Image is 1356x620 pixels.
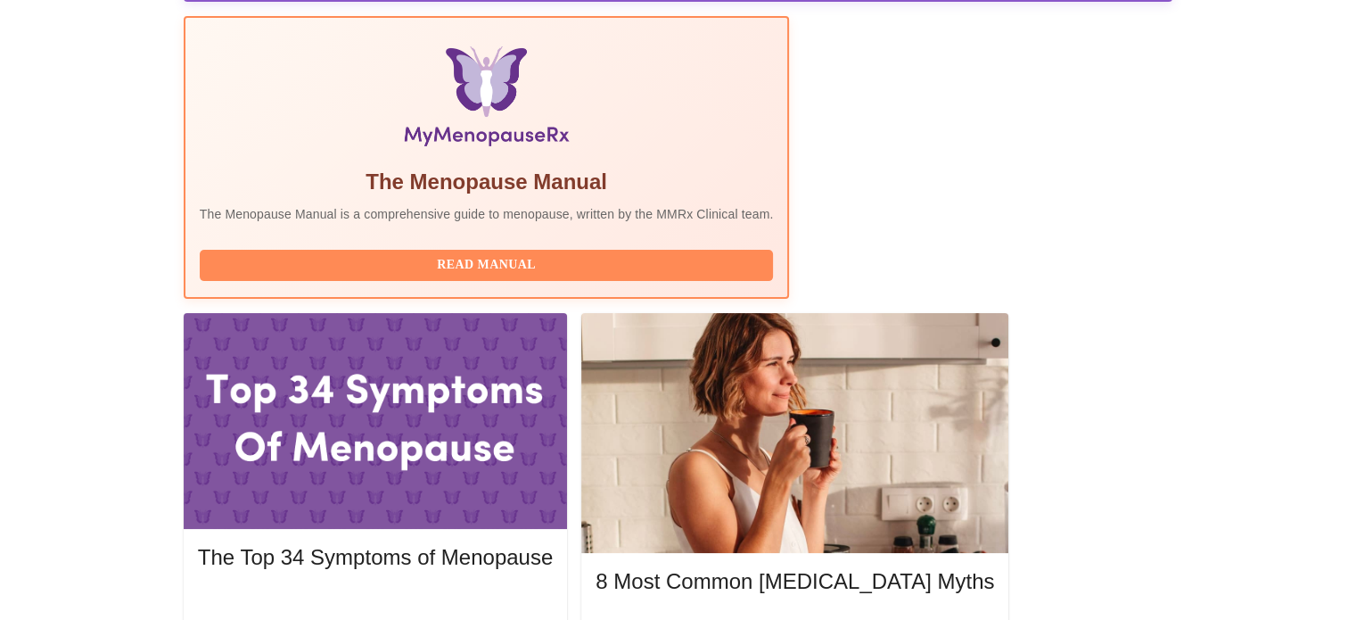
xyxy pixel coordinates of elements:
[596,567,994,596] h5: 8 Most Common [MEDICAL_DATA] Myths
[200,205,774,223] p: The Menopause Manual is a comprehensive guide to menopause, written by the MMRx Clinical team.
[200,256,778,271] a: Read Manual
[216,592,535,615] span: Read More
[198,543,553,572] h5: The Top 34 Symptoms of Menopause
[200,250,774,281] button: Read Manual
[200,168,774,196] h5: The Menopause Manual
[198,594,557,609] a: Read More
[218,254,756,277] span: Read Manual
[291,46,682,153] img: Menopause Manual
[198,588,553,619] button: Read More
